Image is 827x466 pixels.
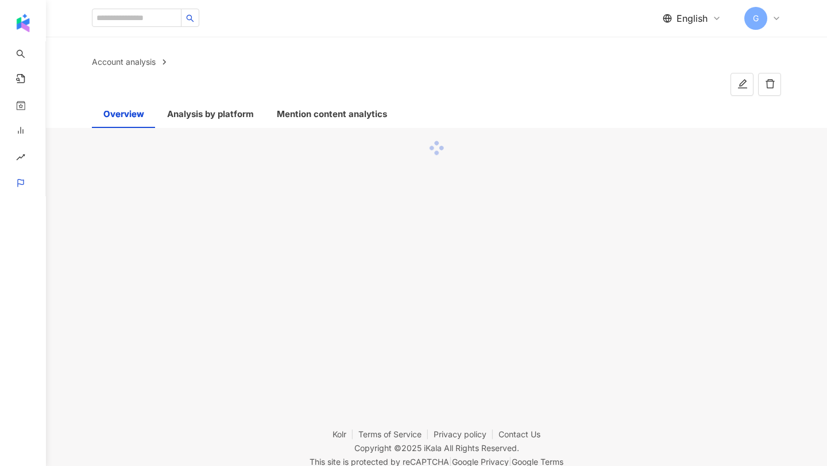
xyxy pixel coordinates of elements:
[354,443,519,453] div: Copyright © 2025 All Rights Reserved.
[277,107,387,121] div: Mention content analytics
[498,429,540,439] a: Contact Us
[765,79,775,89] span: delete
[16,146,25,172] span: rise
[14,14,32,32] img: logo icon
[16,41,57,68] a: search
[424,443,442,453] a: iKala
[677,12,708,25] span: English
[103,107,144,121] div: Overview
[90,56,158,68] a: Account analysis
[753,12,759,25] span: G
[186,14,194,22] span: search
[333,429,358,439] a: Kolr
[434,429,498,439] a: Privacy policy
[167,107,254,121] div: Analysis by platform
[358,429,434,439] a: Terms of Service
[737,79,748,89] span: edit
